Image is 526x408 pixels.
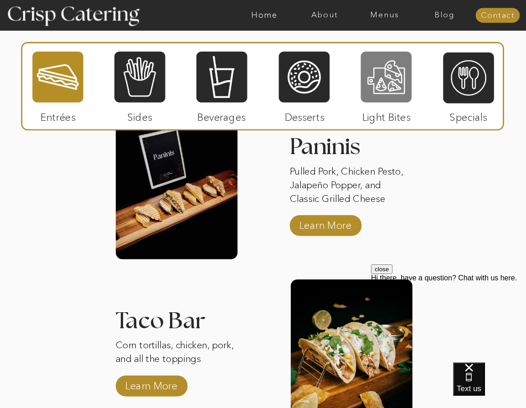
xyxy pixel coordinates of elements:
p: Desserts [275,103,334,128]
a: Contact [475,11,520,20]
p: Corn tortillas, chicken, pork, and all the toppings [116,339,237,381]
iframe: podium webchat widget prompt [371,264,526,374]
p: Specials [439,103,498,128]
p: Entrées [29,103,87,128]
a: About [294,11,355,20]
p: Light Bites [357,103,416,128]
p: Pulled Pork, Chicken Pesto, Jalapeño Popper, and Classic Grilled Cheese [290,165,412,207]
h3: Paninis [290,136,412,164]
p: Beverages [192,103,251,128]
a: Home [234,11,294,20]
a: Blog [415,11,475,20]
a: Menus [355,11,415,20]
iframe: podium webchat widget bubble [453,362,526,408]
a: Learn More [122,371,180,397]
h3: Taco Bar [116,310,237,320]
p: Sides [110,103,169,128]
a: Learn More [296,211,355,236]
